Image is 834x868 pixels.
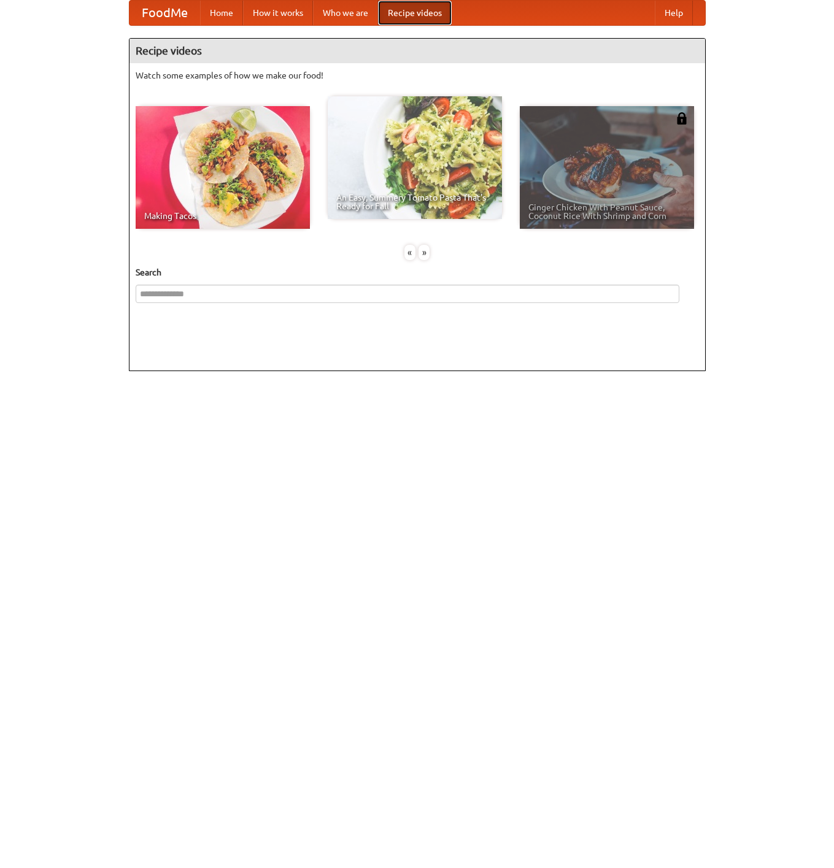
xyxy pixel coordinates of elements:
img: 483408.png [676,112,688,125]
p: Watch some examples of how we make our food! [136,69,699,82]
span: An Easy, Summery Tomato Pasta That's Ready for Fall [336,193,493,210]
a: An Easy, Summery Tomato Pasta That's Ready for Fall [328,96,502,219]
a: Help [655,1,693,25]
div: « [404,245,415,260]
a: Recipe videos [378,1,452,25]
a: FoodMe [129,1,200,25]
a: Home [200,1,243,25]
h4: Recipe videos [129,39,705,63]
a: Making Tacos [136,106,310,229]
h5: Search [136,266,699,278]
a: Who we are [313,1,378,25]
span: Making Tacos [144,212,301,220]
a: How it works [243,1,313,25]
div: » [419,245,430,260]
